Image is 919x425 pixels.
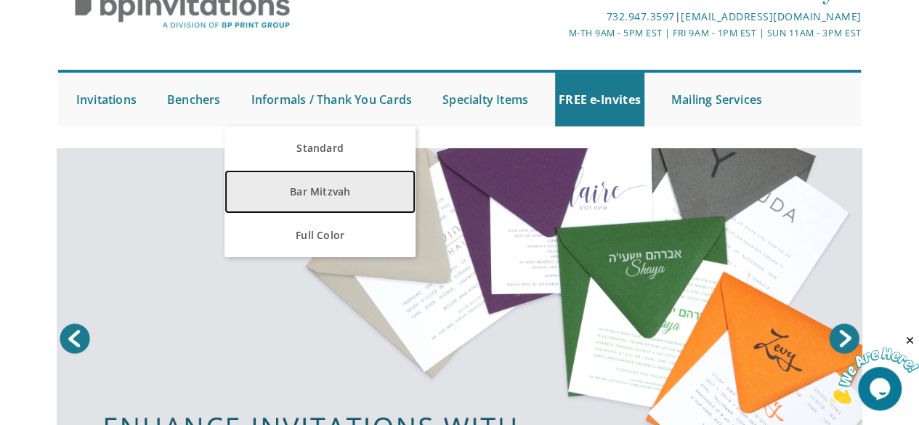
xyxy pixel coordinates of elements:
a: Next [826,320,862,357]
a: 732.947.3597 [607,9,675,23]
a: Full Color [224,214,416,257]
a: Bar Mitzvah [224,170,416,214]
div: | [326,8,861,25]
a: [EMAIL_ADDRESS][DOMAIN_NAME] [681,9,861,23]
a: Informals / Thank You Cards [248,73,416,126]
a: FREE e-Invites [555,73,644,126]
iframe: chat widget [829,334,919,403]
a: Prev [57,320,93,357]
a: Benchers [163,73,224,126]
a: Specialty Items [439,73,532,126]
a: Standard [224,126,416,170]
a: Mailing Services [668,73,766,126]
a: Invitations [73,73,140,126]
div: M-Th 9am - 5pm EST | Fri 9am - 1pm EST | Sun 11am - 3pm EST [326,25,861,41]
